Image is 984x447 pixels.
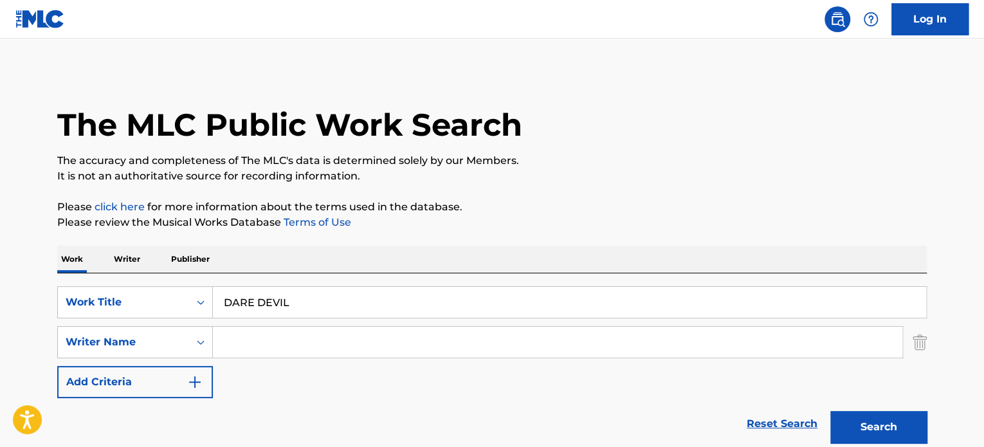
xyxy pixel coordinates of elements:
[167,246,214,273] p: Publisher
[863,12,879,27] img: help
[57,366,213,398] button: Add Criteria
[740,410,824,438] a: Reset Search
[57,169,927,184] p: It is not an authoritative source for recording information.
[15,10,65,28] img: MLC Logo
[825,6,850,32] a: Public Search
[858,6,884,32] div: Help
[57,246,87,273] p: Work
[281,216,351,228] a: Terms of Use
[57,105,522,144] h1: The MLC Public Work Search
[830,411,927,443] button: Search
[913,326,927,358] img: Delete Criterion
[187,374,203,390] img: 9d2ae6d4665cec9f34b9.svg
[920,385,984,447] iframe: Chat Widget
[57,215,927,230] p: Please review the Musical Works Database
[57,153,927,169] p: The accuracy and completeness of The MLC's data is determined solely by our Members.
[95,201,145,213] a: click here
[66,334,181,350] div: Writer Name
[66,295,181,310] div: Work Title
[110,246,144,273] p: Writer
[891,3,969,35] a: Log In
[57,199,927,215] p: Please for more information about the terms used in the database.
[830,12,845,27] img: search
